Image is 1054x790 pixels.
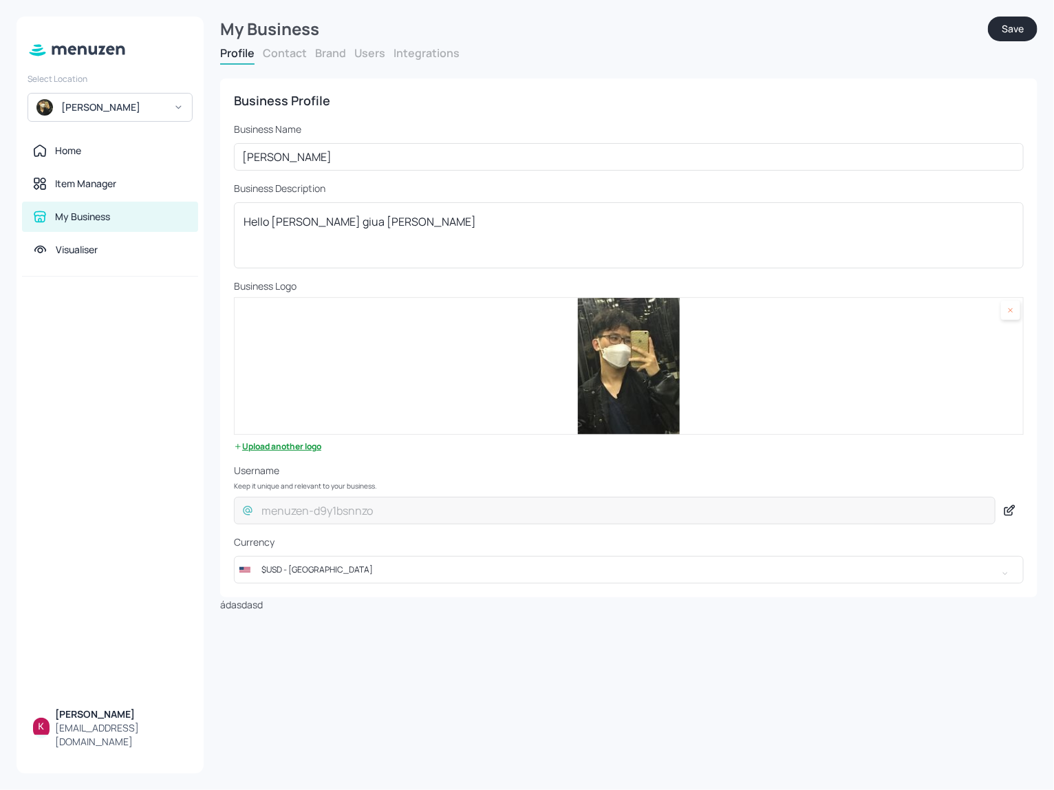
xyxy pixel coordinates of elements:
img: 1675076440220axchnbftnxk.jpg [235,298,1023,434]
p: Business Logo [234,279,1024,293]
button: Profile [220,45,255,61]
div: Item Manager [55,177,116,191]
img: avatar [36,99,53,116]
div: My Business [220,17,988,41]
div: [PERSON_NAME] [55,707,187,721]
div: Select Location [28,73,193,85]
div: Business Profile [234,92,1024,109]
div: ádasdasd [220,65,1037,612]
p: Currency [234,535,1024,549]
button: Integrations [394,45,460,61]
button: Users [354,45,385,61]
button: Save [988,17,1037,41]
div: Home [55,144,81,158]
div: My Business [55,210,110,224]
p: Keep it unique and relevant to your business. [234,482,1024,490]
button: Contact [263,45,307,61]
p: Business Name [234,122,1024,136]
button: Open [991,560,1019,588]
p: Username [234,464,1024,478]
p: Business Description [234,182,1024,195]
div: Visualiser [56,243,98,257]
input: Select country [253,556,979,584]
input: Business Name [234,143,1024,171]
textarea: Hello [PERSON_NAME] giua [PERSON_NAME] [244,214,1014,257]
img: ALm5wu0uMJs5_eqw6oihenv1OotFdBXgP3vgpp2z_jxl=s96-c [33,718,50,734]
button: Brand [315,45,346,61]
div: [PERSON_NAME] [61,100,165,114]
div: [EMAIL_ADDRESS][DOMAIN_NAME] [55,721,187,749]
